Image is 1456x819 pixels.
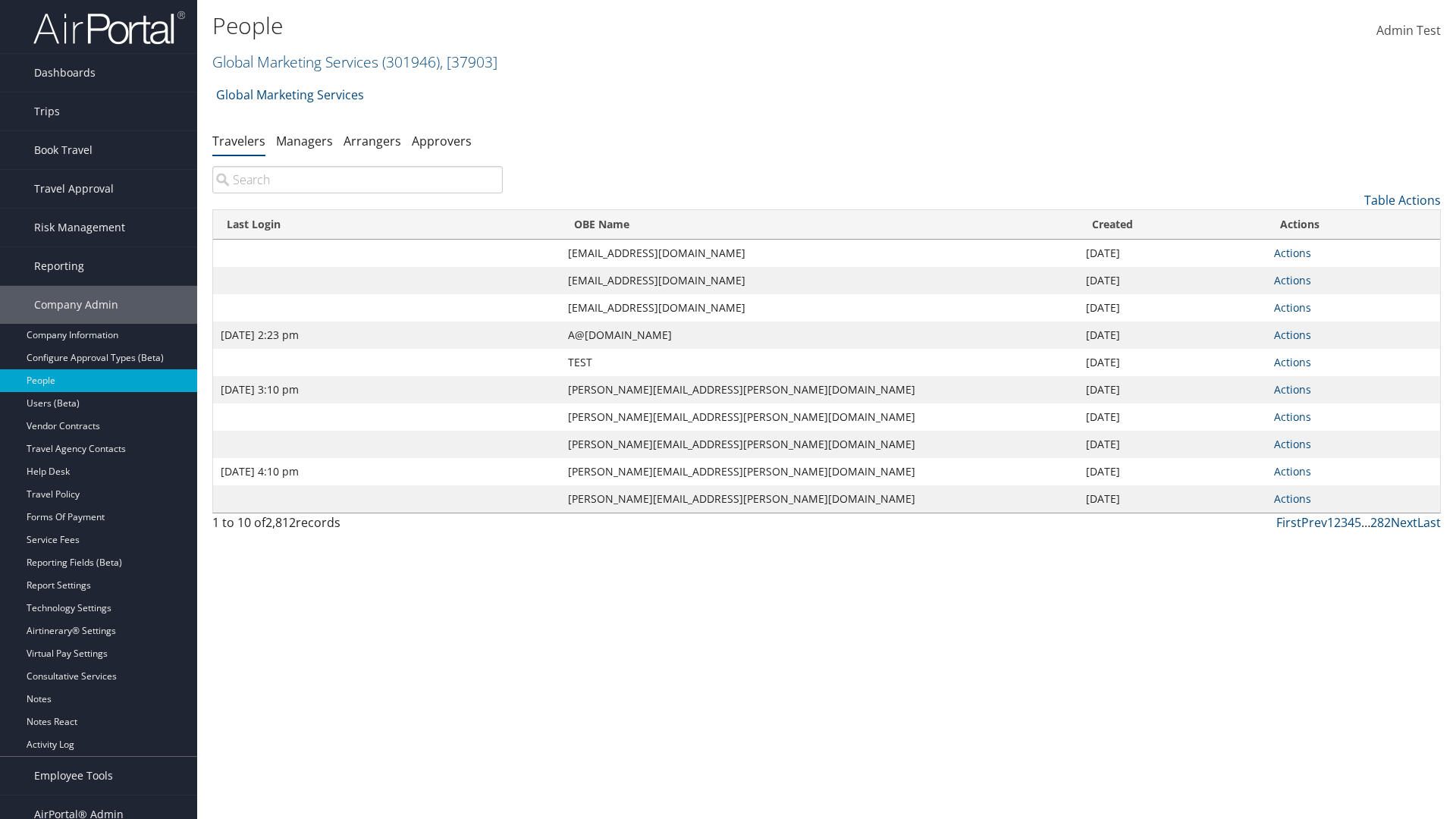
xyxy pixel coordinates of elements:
[1078,210,1266,240] th: Created: activate to sort column ascending
[560,431,1079,458] td: [PERSON_NAME][EMAIL_ADDRESS][PERSON_NAME][DOMAIN_NAME]
[1274,328,1311,342] a: Actions
[412,133,472,149] a: Approvers
[212,10,1031,42] h1: People
[1274,464,1311,479] a: Actions
[34,131,93,169] span: Book Travel
[213,458,560,485] td: [DATE] 4:10 pm
[212,166,503,193] input: Search
[1276,514,1301,531] a: First
[33,10,185,45] img: airportal-logo.png
[560,322,1079,349] td: A@[DOMAIN_NAME]
[212,513,503,539] div: 1 to 10 of records
[1274,382,1311,397] a: Actions
[1364,192,1441,209] a: Table Actions
[1376,22,1441,39] span: Admin Test
[1274,300,1311,315] a: Actions
[1078,431,1266,458] td: [DATE]
[213,210,560,240] th: Last Login: activate to sort column ascending
[1334,514,1341,531] a: 2
[1327,514,1334,531] a: 1
[1274,437,1311,451] a: Actions
[1274,246,1311,260] a: Actions
[216,80,364,110] a: Global Marketing Services
[213,376,560,403] td: [DATE] 3:10 pm
[1078,294,1266,322] td: [DATE]
[212,133,265,149] a: Travelers
[1370,514,1391,531] a: 282
[560,403,1079,431] td: [PERSON_NAME][EMAIL_ADDRESS][PERSON_NAME][DOMAIN_NAME]
[344,133,401,149] a: Arrangers
[34,286,118,324] span: Company Admin
[34,209,125,246] span: Risk Management
[1301,514,1327,531] a: Prev
[34,170,114,208] span: Travel Approval
[1348,514,1354,531] a: 4
[1078,458,1266,485] td: [DATE]
[1078,485,1266,513] td: [DATE]
[1078,376,1266,403] td: [DATE]
[34,93,60,130] span: Trips
[1417,514,1441,531] a: Last
[1078,240,1266,267] td: [DATE]
[1361,514,1370,531] span: …
[213,322,560,349] td: [DATE] 2:23 pm
[1354,514,1361,531] a: 5
[1078,322,1266,349] td: [DATE]
[560,376,1079,403] td: [PERSON_NAME][EMAIL_ADDRESS][PERSON_NAME][DOMAIN_NAME]
[1274,409,1311,424] a: Actions
[34,247,84,285] span: Reporting
[34,757,113,795] span: Employee Tools
[265,514,296,531] span: 2,812
[1078,267,1266,294] td: [DATE]
[1274,355,1311,369] a: Actions
[560,240,1079,267] td: [EMAIL_ADDRESS][DOMAIN_NAME]
[1391,514,1417,531] a: Next
[1341,514,1348,531] a: 3
[212,52,497,72] a: Global Marketing Services
[1274,273,1311,287] a: Actions
[1376,8,1441,55] a: Admin Test
[560,267,1079,294] td: [EMAIL_ADDRESS][DOMAIN_NAME]
[1078,349,1266,376] td: [DATE]
[382,52,440,72] span: ( 301946 )
[440,52,497,72] span: , [ 37903 ]
[34,54,96,92] span: Dashboards
[1078,403,1266,431] td: [DATE]
[560,210,1079,240] th: OBE Name: activate to sort column ascending
[560,458,1079,485] td: [PERSON_NAME][EMAIL_ADDRESS][PERSON_NAME][DOMAIN_NAME]
[1274,491,1311,506] a: Actions
[560,485,1079,513] td: [PERSON_NAME][EMAIL_ADDRESS][PERSON_NAME][DOMAIN_NAME]
[276,133,333,149] a: Managers
[560,349,1079,376] td: TEST
[1266,210,1440,240] th: Actions
[560,294,1079,322] td: [EMAIL_ADDRESS][DOMAIN_NAME]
